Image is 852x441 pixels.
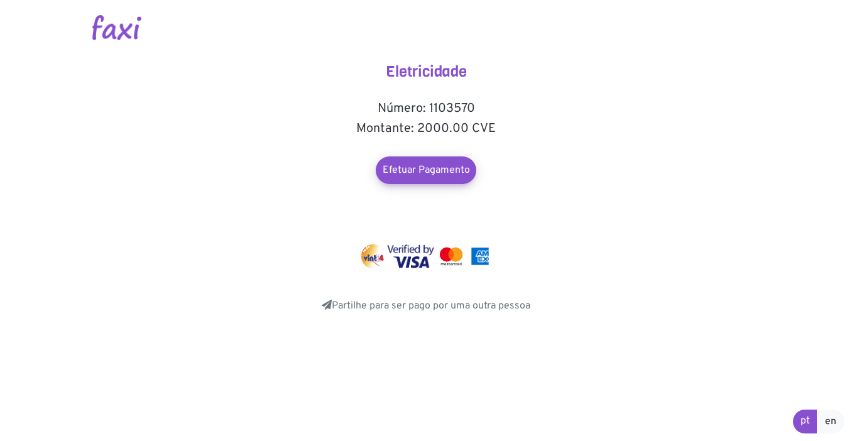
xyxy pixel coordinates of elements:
[387,244,434,268] img: visa
[300,101,552,116] h5: Número: 1103570
[468,244,492,268] img: mastercard
[817,410,844,433] a: en
[360,244,385,268] img: vinti4
[376,156,476,184] a: Efetuar Pagamento
[300,121,552,136] h5: Montante: 2000.00 CVE
[437,244,466,268] img: mastercard
[793,410,817,433] a: pt
[322,300,530,312] a: Partilhe para ser pago por uma outra pessoa
[300,63,552,81] h4: Eletricidade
